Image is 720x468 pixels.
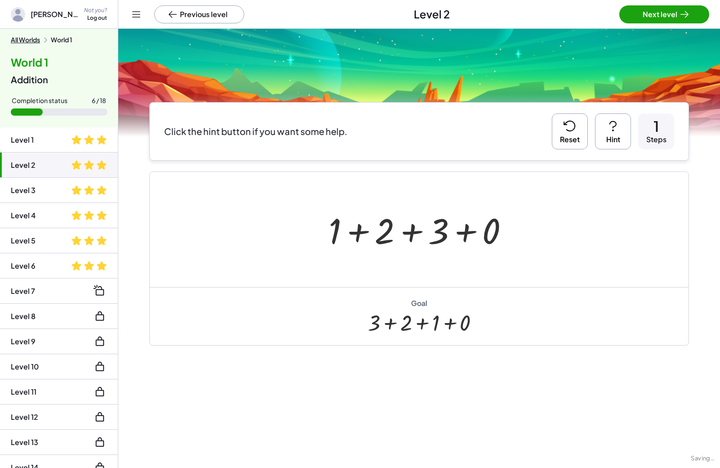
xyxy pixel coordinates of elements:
span: Level 2 [414,7,450,22]
button: Previous level [154,5,244,23]
div: Steps [646,135,666,144]
div: Level 11 [11,387,36,397]
div: Completion status [12,97,67,105]
p: Click the hint button if you want some help. [164,125,541,138]
div: Level 6 [11,261,36,271]
div: Level 9 [11,336,36,347]
span: [PERSON_NAME] [31,9,79,20]
div: Level 7 [11,286,35,297]
div: 6 / 18 [92,97,106,105]
div: Level 5 [11,235,36,246]
button: All Worlds [11,36,40,44]
button: Next level [619,5,709,23]
div: Log out [87,14,107,22]
button: Hint [595,113,631,149]
div: Level 12 [11,412,38,423]
h4: World 1 [11,55,107,70]
div: Not you? [84,7,107,14]
div: Level 8 [11,311,36,322]
div: World 1 [51,36,72,44]
span: Saving… [691,454,715,463]
div: Goal [411,298,427,308]
div: Addition [11,73,107,86]
div: Level 3 [11,185,36,196]
div: Level 4 [11,210,36,221]
div: Level 10 [11,361,39,372]
div: 1 [653,119,659,133]
div: Level 13 [11,437,38,448]
div: Level 2 [11,160,36,171]
div: Level 1 [11,135,34,145]
button: Reset [552,113,588,149]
